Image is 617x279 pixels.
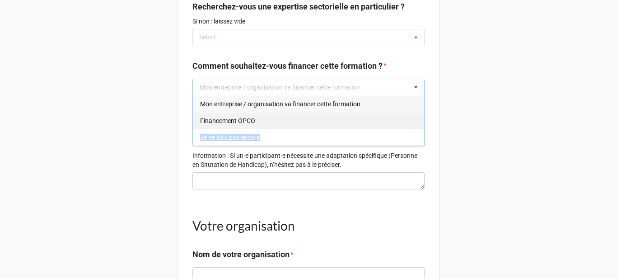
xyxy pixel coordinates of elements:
label: Recherchez-vous une expertise sectorielle en particulier ? [192,0,405,13]
label: Nom de votre organisation [192,248,290,261]
span: Mon entreprise / organisation va financer cette formation [200,100,360,108]
span: Financement OPCO [200,117,255,124]
div: Select ... [197,32,236,43]
span: Je ne sais pas encore [200,134,260,141]
p: Si non : laissez vide [192,17,425,26]
p: Information : Si un·e participant·e nécessite une adaptation spécifique (Personne en Situtation d... [192,151,425,169]
h1: Votre organisation [192,218,425,234]
label: Comment souhaitez-vous financer cette formation ? [192,60,383,72]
